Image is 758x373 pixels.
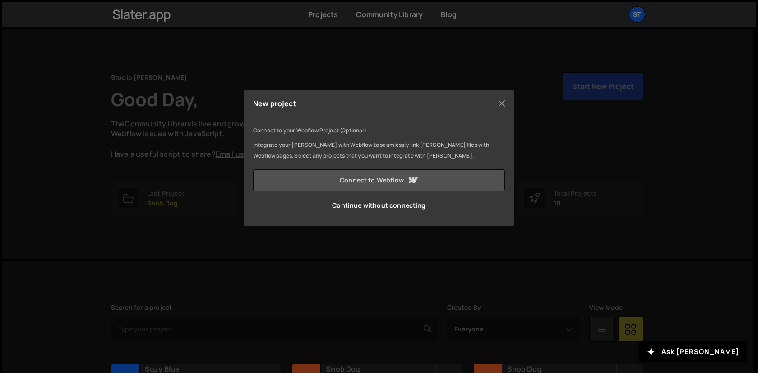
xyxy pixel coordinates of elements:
a: Continue without connecting [253,195,505,216]
a: Connect to Webflow [253,169,505,191]
button: Ask [PERSON_NAME] [639,341,747,362]
p: Connect to your Webflow Project (Optional) [253,125,505,136]
button: Close [495,97,508,110]
h5: New project [253,100,296,107]
p: Integrate your [PERSON_NAME] with Webflow to seamlessly link [PERSON_NAME] files with Webflow pag... [253,140,505,161]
